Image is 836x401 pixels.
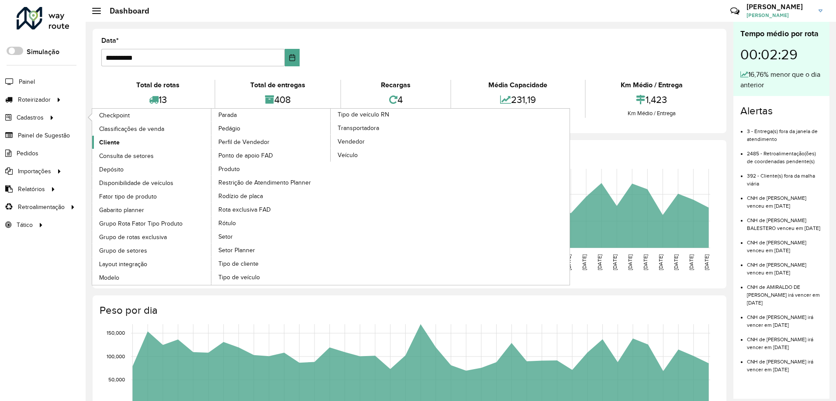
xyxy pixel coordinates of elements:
div: Km Médio / Entrega [588,80,715,90]
li: CNH de [PERSON_NAME] irá vencer em [DATE] [747,351,822,374]
a: Setor Planner [211,243,331,257]
text: 50,000 [108,377,125,383]
li: CNH de [PERSON_NAME] venceu em [DATE] [747,254,822,277]
span: Setor [218,232,233,241]
a: Cliente [92,136,212,149]
a: Gabarito planner [92,203,212,216]
span: Grupo Rota Fator Tipo Produto [99,219,183,228]
li: 392 - Cliente(s) fora da malha viária [747,165,822,188]
a: Rota exclusiva FAD [211,203,331,216]
span: Rota exclusiva FAD [218,205,271,214]
div: Km Médio / Entrega [588,109,715,118]
a: Tipo de veículo RN [211,109,450,285]
a: Classificações de venda [92,122,212,135]
span: Tático [17,220,33,230]
span: Veículo [338,151,358,160]
span: Cliente [99,138,120,147]
text: 100,000 [107,353,125,359]
a: Layout integração [92,257,212,271]
span: Grupo de setores [99,246,147,255]
span: Pedidos [17,149,38,158]
a: Disponibilidade de veículos [92,176,212,189]
a: Parada [92,109,331,285]
h2: Dashboard [101,6,149,16]
li: 3 - Entrega(s) fora da janela de atendimento [747,121,822,143]
a: Rótulo [211,216,331,230]
text: [DATE] [612,254,618,270]
div: 408 [218,90,338,109]
span: Setor Planner [218,246,255,255]
span: Cadastros [17,113,44,122]
text: [DATE] [643,254,648,270]
li: CNH de [PERSON_NAME] irá vencer em [DATE] [747,329,822,351]
text: [DATE] [627,254,633,270]
span: Checkpoint [99,111,130,120]
a: Pedágio [211,122,331,135]
li: CNH de [PERSON_NAME] venceu em [DATE] [747,188,822,210]
span: Gabarito planner [99,206,144,215]
span: Layout integração [99,260,147,269]
a: Grupo Rota Fator Tipo Produto [92,217,212,230]
text: [DATE] [658,254,663,270]
span: Disponibilidade de veículos [99,178,173,188]
li: CNH de AMIRALDO DE [PERSON_NAME] irá vencer em [DATE] [747,277,822,307]
span: Tipo de cliente [218,259,259,268]
button: Choose Date [285,49,300,66]
label: Simulação [27,47,59,57]
a: Checkpoint [92,109,212,122]
span: Transportadora [338,123,379,133]
h4: Peso por dia [100,304,718,317]
a: Modelo [92,271,212,284]
div: 231,19 [453,90,583,109]
a: Tipo de cliente [211,257,331,270]
a: Grupo de rotas exclusiva [92,230,212,243]
a: Produto [211,162,331,175]
div: Tempo médio por rota [740,28,822,40]
span: Ponto de apoio FAD [218,151,273,160]
text: [DATE] [688,254,694,270]
span: Consulta de setores [99,151,154,161]
a: Depósito [92,163,212,176]
h4: Alertas [740,105,822,117]
text: [DATE] [704,254,709,270]
span: Modelo [99,273,119,282]
a: Tipo de veículo [211,271,331,284]
div: 00:02:29 [740,40,822,69]
a: Ponto de apoio FAD [211,149,331,162]
span: Relatórios [18,185,45,194]
span: Classificações de venda [99,124,164,134]
span: Vendedor [338,137,365,146]
a: Grupo de setores [92,244,212,257]
a: Setor [211,230,331,243]
label: Data [101,35,119,46]
a: Contato Rápido [725,2,744,21]
span: Tipo de veículo RN [338,110,389,119]
span: Rodízio de placa [218,192,263,201]
span: [PERSON_NAME] [746,11,812,19]
li: 2485 - Retroalimentação(ões) de coordenadas pendente(s) [747,143,822,165]
span: Painel de Sugestão [18,131,70,140]
div: 16,76% menor que o dia anterior [740,69,822,90]
a: Vendedor [331,135,450,148]
div: 13 [104,90,212,109]
div: Média Capacidade [453,80,583,90]
a: Restrição de Atendimento Planner [211,176,331,189]
a: Transportadora [331,121,450,134]
span: Painel [19,77,35,86]
li: CNH de [PERSON_NAME] irá vencer em [DATE] [747,307,822,329]
h3: [PERSON_NAME] [746,3,812,11]
span: Depósito [99,165,124,174]
span: Parada [218,110,237,120]
text: [DATE] [673,254,679,270]
a: Fator tipo de produto [92,190,212,203]
div: 1,423 [588,90,715,109]
span: Perfil de Vendedor [218,137,269,147]
text: [DATE] [581,254,587,270]
span: Fator tipo de produto [99,192,157,201]
span: Grupo de rotas exclusiva [99,233,167,242]
li: CNH de [PERSON_NAME] BALESTERO venceu em [DATE] [747,210,822,232]
text: [DATE] [597,254,602,270]
span: Importações [18,167,51,176]
span: Produto [218,165,240,174]
li: CNH de [PERSON_NAME] venceu em [DATE] [747,232,822,254]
